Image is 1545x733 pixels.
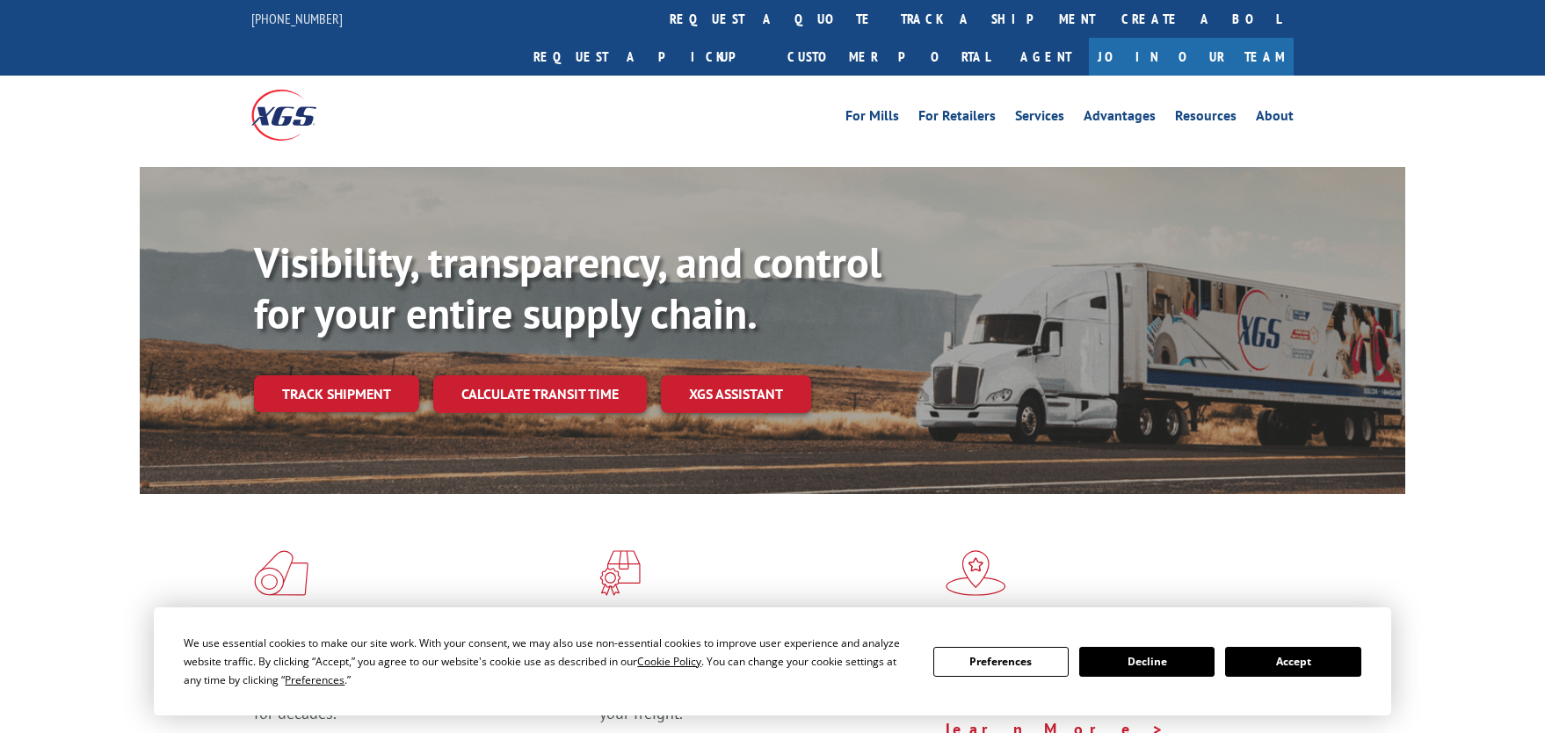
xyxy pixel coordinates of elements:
button: Decline [1079,647,1215,677]
a: Join Our Team [1089,38,1294,76]
img: xgs-icon-focused-on-flooring-red [599,550,641,596]
a: For Mills [845,109,899,128]
button: Accept [1225,647,1360,677]
b: Visibility, transparency, and control for your entire supply chain. [254,235,881,340]
div: Cookie Consent Prompt [154,607,1391,715]
a: Agent [1003,38,1089,76]
a: Track shipment [254,375,419,412]
a: About [1256,109,1294,128]
a: Calculate transit time [433,375,647,413]
a: Customer Portal [774,38,1003,76]
a: XGS ASSISTANT [661,375,811,413]
a: [PHONE_NUMBER] [251,10,343,27]
div: We use essential cookies to make our site work. With your consent, we may also use non-essential ... [184,634,911,689]
img: xgs-icon-flagship-distribution-model-red [946,550,1006,596]
button: Preferences [933,647,1069,677]
span: Preferences [285,672,345,687]
span: As an industry carrier of choice, XGS has brought innovation and dedication to flooring logistics... [254,661,585,723]
span: Cookie Policy [637,654,701,669]
a: Request a pickup [520,38,774,76]
a: Resources [1175,109,1237,128]
a: Advantages [1084,109,1156,128]
a: Services [1015,109,1064,128]
a: For Retailers [918,109,996,128]
img: xgs-icon-total-supply-chain-intelligence-red [254,550,308,596]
